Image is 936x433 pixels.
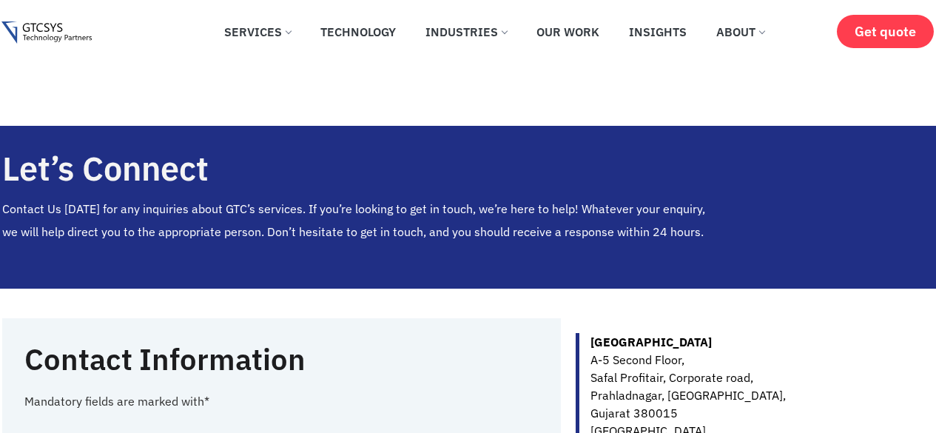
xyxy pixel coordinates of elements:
p: Contact Us [DATE] for any inquiries about GTC’s services. If you’re looking to get in touch, we’r... [2,198,721,243]
a: Our Work [525,16,610,48]
a: Services [213,16,302,48]
a: Insights [618,16,698,48]
a: Industries [414,16,518,48]
div: Mandatory fields are marked with* [24,392,539,410]
a: Get quote [837,15,934,48]
img: Gtcsys logo [1,21,91,44]
span: Get quote [855,24,916,39]
h2: Contact Information [24,340,498,377]
strong: [GEOGRAPHIC_DATA] [590,335,712,349]
h3: Let’s Connect [2,150,721,187]
a: About [705,16,775,48]
a: Technology [309,16,407,48]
